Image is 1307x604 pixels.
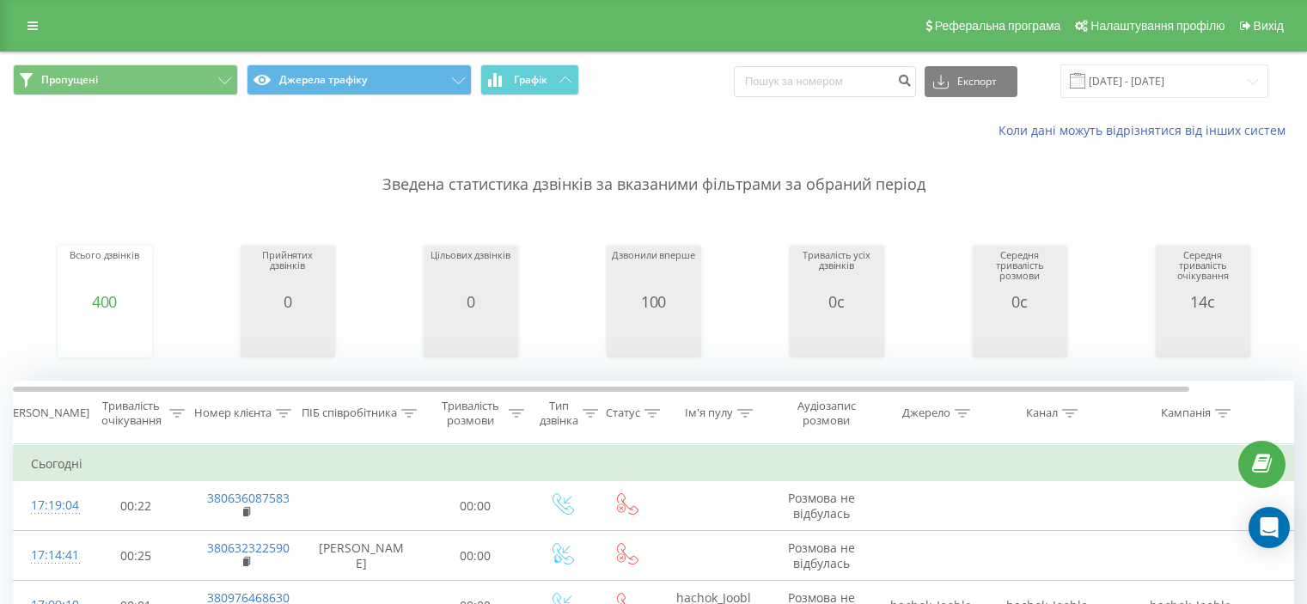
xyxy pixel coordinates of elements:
div: 0с [977,293,1063,310]
span: Розмова не відбулась [788,540,855,571]
button: Джерела трафіку [247,64,472,95]
div: Всього дзвінків [70,250,138,293]
div: 0 [431,293,510,310]
input: Пошук за номером [734,66,916,97]
div: Прийнятих дзвінків [245,250,331,293]
button: Графік [480,64,579,95]
a: 380632322590 [207,540,290,556]
td: 00:00 [422,531,529,581]
div: Тривалість очікування [97,399,165,428]
span: Пропущені [41,73,98,87]
div: 0с [794,293,880,310]
p: Зведена статистика дзвінків за вказаними фільтрами за обраний період [13,139,1294,196]
div: Середня тривалість розмови [977,250,1063,293]
td: 00:00 [422,481,529,531]
div: Тип дзвінка [540,399,578,428]
div: [PERSON_NAME] [3,406,89,421]
div: 100 [612,293,694,310]
button: Пропущені [13,64,238,95]
a: 380636087583 [207,490,290,506]
button: Експорт [925,66,1017,97]
div: Дзвонили вперше [612,250,694,293]
div: Open Intercom Messenger [1249,507,1290,548]
td: 00:25 [82,531,190,581]
div: 17:19:04 [31,489,65,522]
span: Налаштування профілю [1090,19,1225,33]
div: Джерело [902,406,950,421]
div: Тривалість розмови [437,399,504,428]
div: Статус [606,406,640,421]
span: Вихід [1254,19,1284,33]
div: ПІБ співробітника [302,406,397,421]
td: 00:22 [82,481,190,531]
div: Ім'я пулу [685,406,733,421]
td: [PERSON_NAME] [302,531,422,581]
div: Кампанія [1161,406,1211,421]
span: Реферальна програма [935,19,1061,33]
div: 0 [245,293,331,310]
span: Розмова не відбулась [788,490,855,522]
div: 14с [1160,293,1246,310]
div: Тривалість усіх дзвінків [794,250,880,293]
div: 400 [70,293,138,310]
div: Канал [1026,406,1058,421]
div: 17:14:41 [31,539,65,572]
div: Аудіозапис розмови [785,399,868,428]
div: Цільових дзвінків [431,250,510,293]
a: Коли дані можуть відрізнятися вiд інших систем [999,122,1294,138]
div: Номер клієнта [194,406,272,421]
div: Середня тривалість очікування [1160,250,1246,293]
span: Графік [514,74,547,86]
